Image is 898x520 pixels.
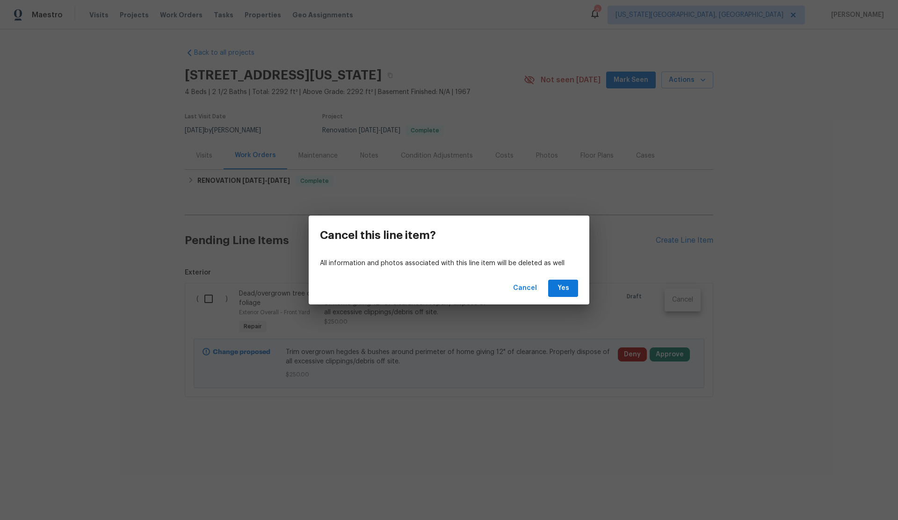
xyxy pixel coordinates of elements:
[320,229,436,242] h3: Cancel this line item?
[320,259,578,268] p: All information and photos associated with this line item will be deleted as well
[513,282,537,294] span: Cancel
[548,280,578,297] button: Yes
[509,280,541,297] button: Cancel
[556,282,571,294] span: Yes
